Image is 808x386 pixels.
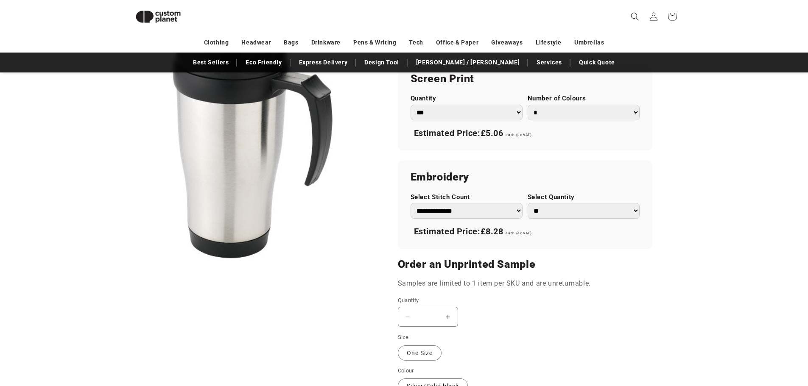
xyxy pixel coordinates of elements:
a: Giveaways [491,35,523,50]
legend: Colour [398,367,415,375]
label: Quantity [398,296,584,305]
a: Lifestyle [536,35,562,50]
a: Clothing [204,35,229,50]
media-gallery: Gallery Viewer [129,13,377,261]
span: £5.06 [481,128,503,138]
a: Design Tool [360,55,403,70]
a: Office & Paper [436,35,478,50]
a: Drinkware [311,35,341,50]
a: Express Delivery [295,55,352,70]
label: Number of Colours [528,94,640,103]
label: Select Stitch Count [411,193,523,201]
a: Eco Friendly [241,55,286,70]
div: Estimated Price: [411,125,640,142]
h2: Screen Print [411,72,640,86]
a: Umbrellas [574,35,604,50]
p: Samples are limited to 1 item per SKU and are unreturnable. [398,278,652,290]
div: Estimated Price: [411,223,640,241]
legend: Size [398,333,410,342]
h2: Order an Unprinted Sample [398,258,652,271]
img: Custom Planet [129,3,188,30]
summary: Search [626,7,644,26]
label: Select Quantity [528,193,640,201]
span: £8.28 [481,226,503,236]
a: Tech [409,35,423,50]
span: each (ex VAT) [506,231,531,235]
a: Quick Quote [575,55,619,70]
a: Best Sellers [189,55,233,70]
a: Bags [284,35,298,50]
a: [PERSON_NAME] / [PERSON_NAME] [412,55,524,70]
span: each (ex VAT) [506,133,531,137]
a: Pens & Writing [353,35,396,50]
a: Services [532,55,566,70]
label: One Size [398,345,442,361]
iframe: Chat Widget [666,294,808,386]
a: Headwear [241,35,271,50]
label: Quantity [411,94,523,103]
h2: Embroidery [411,170,640,184]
